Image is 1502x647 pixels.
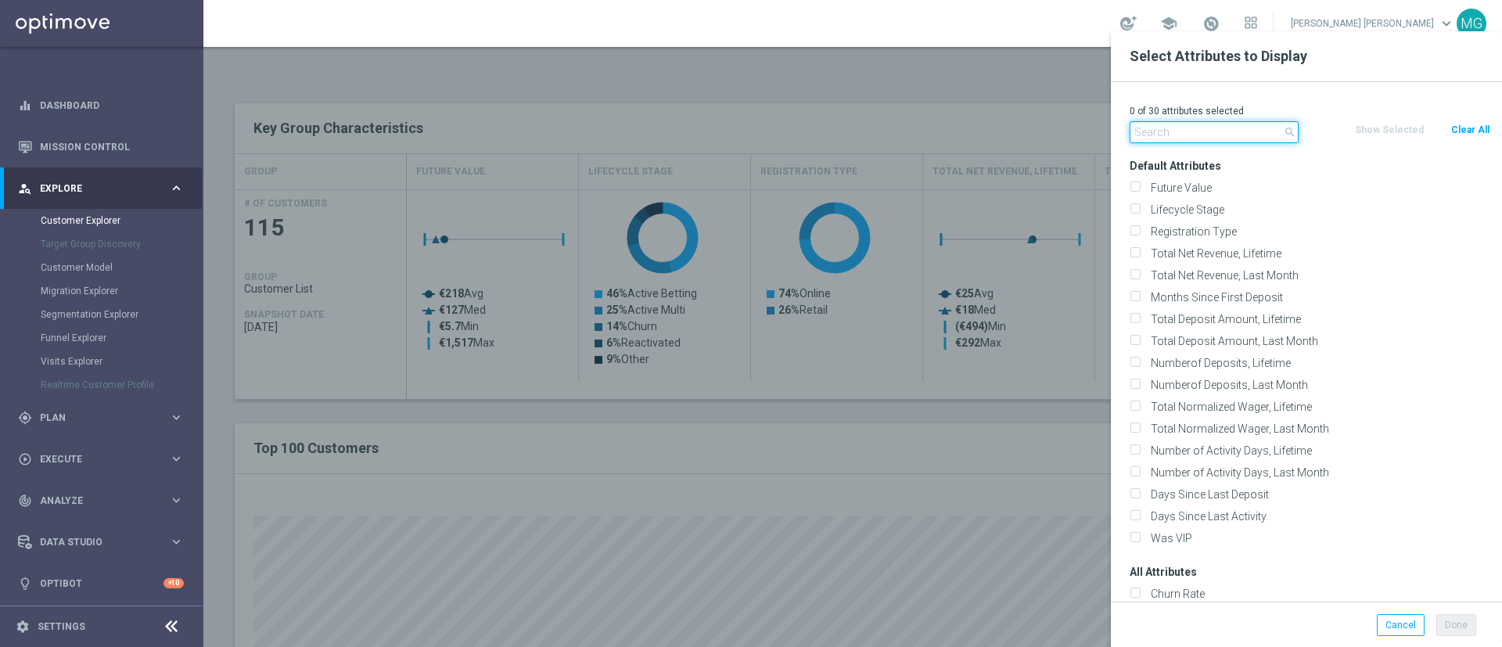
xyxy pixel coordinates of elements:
a: Migration Explorer [41,285,163,297]
p: 0 of 30 attributes selected [1130,105,1490,117]
i: search [1284,126,1296,138]
a: Visits Explorer [41,355,163,368]
div: Target Group Discovery [41,232,202,256]
a: Dashboard [40,84,184,126]
div: Funnel Explorer [41,326,202,350]
input: Search [1130,121,1299,143]
button: Data Studio keyboard_arrow_right [17,536,185,548]
span: Explore [40,184,169,193]
div: Customer Explorer [41,209,202,232]
button: Done [1436,614,1476,636]
div: Optibot [18,563,184,604]
span: Data Studio [40,537,169,547]
button: track_changes Analyze keyboard_arrow_right [17,494,185,507]
button: Cancel [1377,614,1425,636]
i: play_circle_outline [18,452,32,466]
a: Funnel Explorer [41,332,163,344]
div: Plan [18,411,169,425]
label: Total Deposit Amount, Lifetime [1145,312,1490,326]
div: Mission Control [18,126,184,167]
i: equalizer [18,99,32,113]
button: lightbulb Optibot +10 [17,577,185,590]
label: Number of Activity Days, Lifetime [1145,444,1490,458]
label: Total Normalized Wager, Lifetime [1145,400,1490,414]
span: Execute [40,455,169,464]
button: person_search Explore keyboard_arrow_right [17,182,185,195]
i: keyboard_arrow_right [169,181,184,196]
a: Settings [38,622,85,631]
button: Mission Control [17,141,185,153]
div: Dashboard [18,84,184,126]
h3: Default Attributes [1130,159,1490,173]
i: keyboard_arrow_right [169,493,184,508]
label: Registration Type [1145,225,1490,239]
label: Was VIP [1145,531,1490,545]
div: Analyze [18,494,169,508]
i: gps_fixed [18,411,32,425]
i: keyboard_arrow_right [169,410,184,425]
h2: Select Attributes to Display [1130,47,1483,66]
div: Customer Model [41,256,202,279]
a: Customer Explorer [41,214,163,227]
label: Number of Activity Days, Last Month [1145,465,1490,480]
i: keyboard_arrow_right [169,451,184,466]
div: Migration Explorer [41,279,202,303]
span: keyboard_arrow_down [1438,15,1455,32]
div: Explore [18,182,169,196]
i: lightbulb [18,577,32,591]
span: school [1160,15,1177,32]
label: Days Since Last Activity [1145,509,1490,523]
a: Mission Control [40,126,184,167]
label: Future Value [1145,181,1490,195]
div: Data Studio [18,535,169,549]
label: Months Since First Deposit [1145,290,1490,304]
div: Segmentation Explorer [41,303,202,326]
i: track_changes [18,494,32,508]
a: Optibot [40,563,163,604]
div: MG [1457,9,1486,38]
button: gps_fixed Plan keyboard_arrow_right [17,412,185,424]
a: [PERSON_NAME] [PERSON_NAME]keyboard_arrow_down [1289,12,1457,35]
i: keyboard_arrow_right [169,534,184,549]
label: Total Deposit Amount, Last Month [1145,334,1490,348]
button: Clear All [1450,121,1491,138]
label: Days Since Last Deposit [1145,487,1490,501]
label: Churn Rate [1145,587,1490,601]
label: Lifecycle Stage [1145,203,1490,217]
span: Plan [40,413,169,422]
span: Analyze [40,496,169,505]
i: settings [16,620,30,634]
a: Customer Model [41,261,163,274]
label: Total Normalized Wager, Last Month [1145,422,1490,436]
div: +10 [163,578,184,588]
div: Visits Explorer [41,350,202,373]
button: equalizer Dashboard [17,99,185,112]
label: Total Net Revenue, Last Month [1145,268,1490,282]
label: Numberof Deposits, Lifetime [1145,356,1490,370]
button: play_circle_outline Execute keyboard_arrow_right [17,453,185,465]
div: Execute [18,452,169,466]
a: Segmentation Explorer [41,308,163,321]
i: person_search [18,182,32,196]
label: Numberof Deposits, Last Month [1145,378,1490,392]
label: Total Net Revenue, Lifetime [1145,246,1490,261]
h3: All Attributes [1130,565,1490,579]
div: Realtime Customer Profile [41,373,202,397]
